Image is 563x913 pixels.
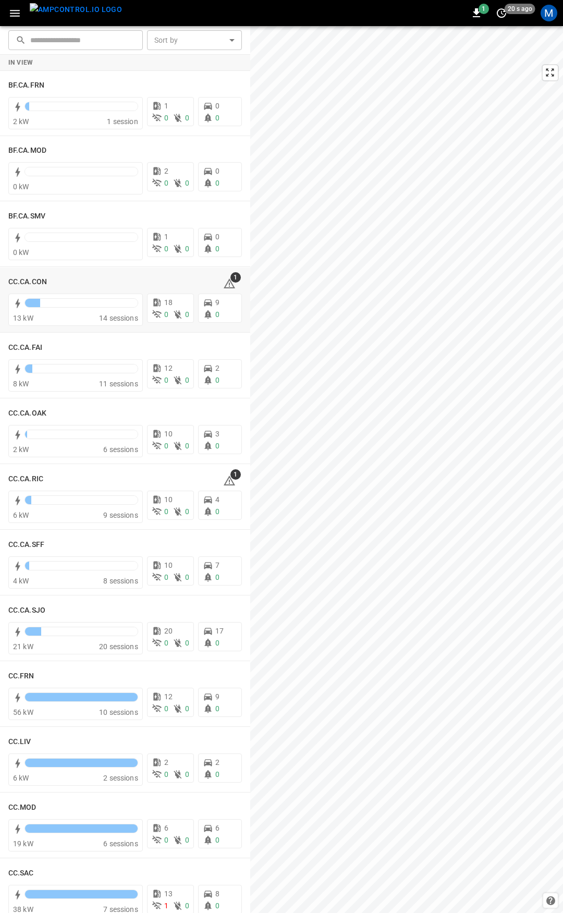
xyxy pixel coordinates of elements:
span: 0 [185,245,189,253]
span: 0 [215,836,219,844]
span: 0 [215,245,219,253]
span: 0 [164,704,168,713]
span: 0 [164,310,168,319]
span: 0 [215,114,219,122]
span: 11 sessions [99,380,138,388]
span: 6 sessions [103,839,138,848]
button: set refresh interval [493,5,510,21]
span: 0 [215,233,219,241]
span: 3 [215,430,219,438]
span: 1 [164,902,168,910]
span: 2 kW [13,445,29,454]
span: 1 session [107,117,138,126]
span: 0 [164,573,168,581]
span: 18 [164,298,173,307]
span: 0 [164,245,168,253]
span: 6 sessions [103,445,138,454]
span: 6 [215,824,219,832]
h6: CC.CA.OAK [8,408,46,419]
span: 0 [215,442,219,450]
span: 8 kW [13,380,29,388]
h6: CC.SAC [8,868,34,879]
span: 1 [164,102,168,110]
span: 0 [185,573,189,581]
span: 13 kW [13,314,33,322]
span: 0 [185,704,189,713]
span: 20 [164,627,173,635]
span: 0 kW [13,182,29,191]
span: 0 [215,310,219,319]
span: 1 [230,272,241,283]
span: 0 [215,704,219,713]
span: 0 [164,179,168,187]
span: 21 kW [13,642,33,651]
span: 19 kW [13,839,33,848]
span: 0 [164,114,168,122]
span: 0 [215,770,219,778]
span: 0 [164,836,168,844]
span: 6 kW [13,511,29,519]
span: 0 [185,507,189,516]
img: ampcontrol.io logo [30,3,122,16]
span: 0 [185,442,189,450]
h6: CC.CA.SJO [8,605,45,616]
span: 0 [215,639,219,647]
span: 2 kW [13,117,29,126]
span: 2 [215,758,219,766]
span: 10 [164,561,173,569]
span: 2 [215,364,219,372]
span: 14 sessions [99,314,138,322]
span: 10 sessions [99,708,138,716]
span: 4 [215,495,219,504]
h6: CC.CA.FAI [8,342,42,354]
span: 4 kW [13,577,29,585]
h6: BF.CA.FRN [8,80,44,91]
span: 13 [164,890,173,898]
span: 0 [185,179,189,187]
span: 1 [479,4,489,14]
span: 0 [164,507,168,516]
span: 2 [164,758,168,766]
span: 8 sessions [103,577,138,585]
span: 0 [185,902,189,910]
span: 0 [215,573,219,581]
span: 0 [215,507,219,516]
h6: CC.CA.SFF [8,539,44,551]
span: 9 sessions [103,511,138,519]
span: 0 [215,179,219,187]
span: 0 [215,902,219,910]
span: 1 [164,233,168,241]
h6: CC.FRN [8,671,34,682]
span: 2 [164,167,168,175]
span: 0 [185,836,189,844]
span: 0 [215,102,219,110]
div: profile-icon [541,5,557,21]
span: 0 [185,114,189,122]
h6: BF.CA.MOD [8,145,46,156]
h6: CC.MOD [8,802,36,813]
span: 0 [164,376,168,384]
span: 20 s ago [505,4,535,14]
span: 0 [215,376,219,384]
span: 10 [164,495,173,504]
span: 6 [164,824,168,832]
span: 12 [164,692,173,701]
span: 0 kW [13,248,29,257]
span: 0 [164,442,168,450]
span: 0 [164,639,168,647]
span: 20 sessions [99,642,138,651]
span: 0 [215,167,219,175]
span: 17 [215,627,224,635]
h6: BF.CA.SMV [8,211,45,222]
span: 9 [215,298,219,307]
span: 7 [215,561,219,569]
strong: In View [8,59,33,66]
h6: CC.CA.RIC [8,473,43,485]
span: 0 [185,376,189,384]
span: 0 [164,770,168,778]
span: 6 kW [13,774,29,782]
span: 0 [185,770,189,778]
span: 12 [164,364,173,372]
span: 1 [230,469,241,480]
span: 0 [185,639,189,647]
